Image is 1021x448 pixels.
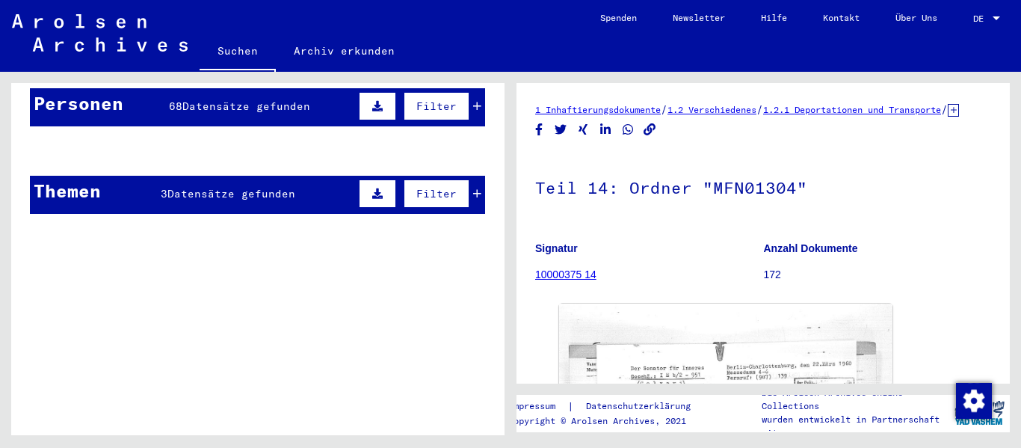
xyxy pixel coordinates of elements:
[508,399,709,414] div: |
[955,382,991,418] div: Zustimmung ändern
[169,99,182,113] span: 68
[756,102,763,116] span: /
[553,120,569,139] button: Share on Twitter
[535,153,991,219] h1: Teil 14: Ordner "MFN01304"
[531,120,547,139] button: Share on Facebook
[973,13,990,24] span: DE
[642,120,658,139] button: Copy link
[535,269,596,280] a: 10000375 14
[182,99,310,113] span: Datensätze gefunden
[764,242,858,254] b: Anzahl Dokumente
[763,104,941,115] a: 1.2.1 Deportationen und Transporte
[200,33,276,72] a: Suchen
[661,102,667,116] span: /
[12,14,188,52] img: Arolsen_neg.svg
[941,102,948,116] span: /
[598,120,614,139] button: Share on LinkedIn
[762,386,948,413] p: Die Arolsen Archives Online-Collections
[576,120,591,139] button: Share on Xing
[276,33,413,69] a: Archiv erkunden
[34,90,123,117] div: Personen
[416,99,457,113] span: Filter
[762,413,948,440] p: wurden entwickelt in Partnerschaft mit
[764,267,992,283] p: 172
[535,242,578,254] b: Signatur
[951,394,1008,432] img: yv_logo.png
[508,399,567,414] a: Impressum
[535,104,661,115] a: 1 Inhaftierungsdokumente
[667,104,756,115] a: 1.2 Verschiedenes
[416,187,457,200] span: Filter
[574,399,709,414] a: Datenschutzerklärung
[620,120,636,139] button: Share on WhatsApp
[404,92,469,120] button: Filter
[404,179,469,208] button: Filter
[508,414,709,428] p: Copyright © Arolsen Archives, 2021
[956,383,992,419] img: Zustimmung ändern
